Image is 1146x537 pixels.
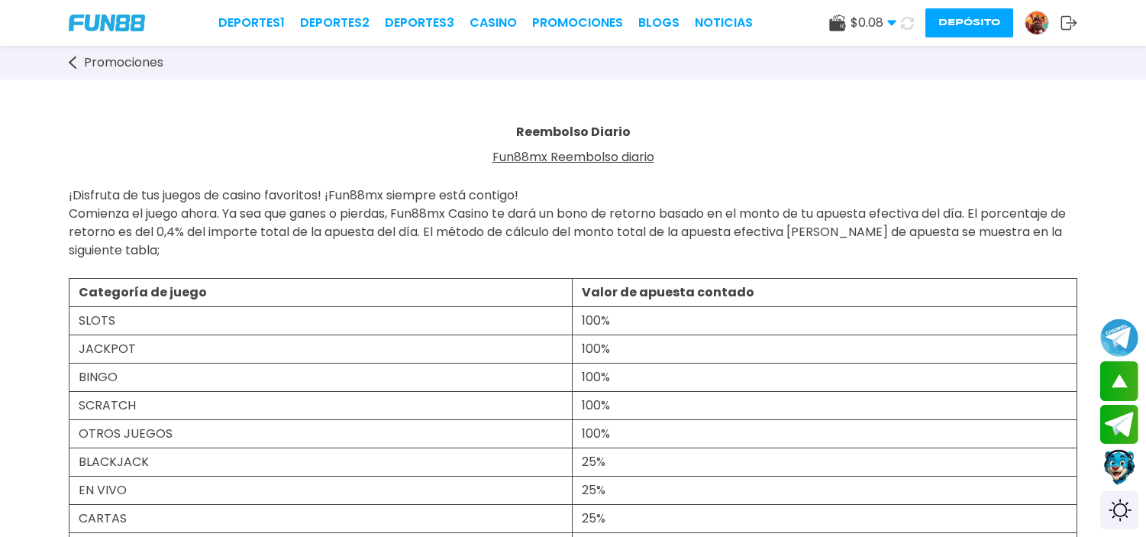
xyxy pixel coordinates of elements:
[79,425,173,442] span: OTROS JUEGOS
[69,53,179,72] a: Promociones
[582,396,610,414] span: 100%
[79,396,136,414] span: SCRATCH
[300,14,370,32] a: Deportes2
[79,368,118,386] span: BINGO
[582,453,605,471] span: 25%
[532,14,623,32] a: Promociones
[638,14,680,32] a: BLOGS
[925,8,1013,37] button: Depósito
[582,481,605,499] span: 25%
[69,168,1066,277] span: ¡Disfruta de tus juegos de casino favoritos! ¡Fun88mx siempre está contigo! Comienza el juego aho...
[84,53,163,72] span: Promociones
[1100,361,1138,401] button: scroll up
[582,283,754,301] strong: Valor de apuesta contado
[69,15,145,31] img: Company Logo
[1100,405,1138,445] button: Join telegram
[1100,448,1138,487] button: Contact customer service
[79,481,127,499] span: EN VIVO
[1100,491,1138,529] div: Switch theme
[516,123,631,141] strong: Reembolso Diario
[79,312,115,329] span: SLOTS
[1025,11,1048,34] img: Avatar
[582,368,610,386] span: 100%
[851,14,896,32] span: $ 0.08
[385,14,454,32] a: Deportes3
[1100,318,1138,357] button: Join telegram channel
[582,510,605,527] span: 25%
[582,312,610,329] span: 100%
[79,453,149,471] span: BLACKJACK
[1025,11,1060,35] a: Avatar
[79,283,207,301] strong: Categoría de juego
[79,510,127,527] span: CARTAS
[492,148,654,166] u: Fun88mx Reembolso diario
[695,14,753,32] a: NOTICIAS
[582,340,610,357] span: 100%
[79,340,136,357] span: JACKPOT
[582,425,610,442] span: 100%
[470,14,517,32] a: CASINO
[218,14,285,32] a: Deportes1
